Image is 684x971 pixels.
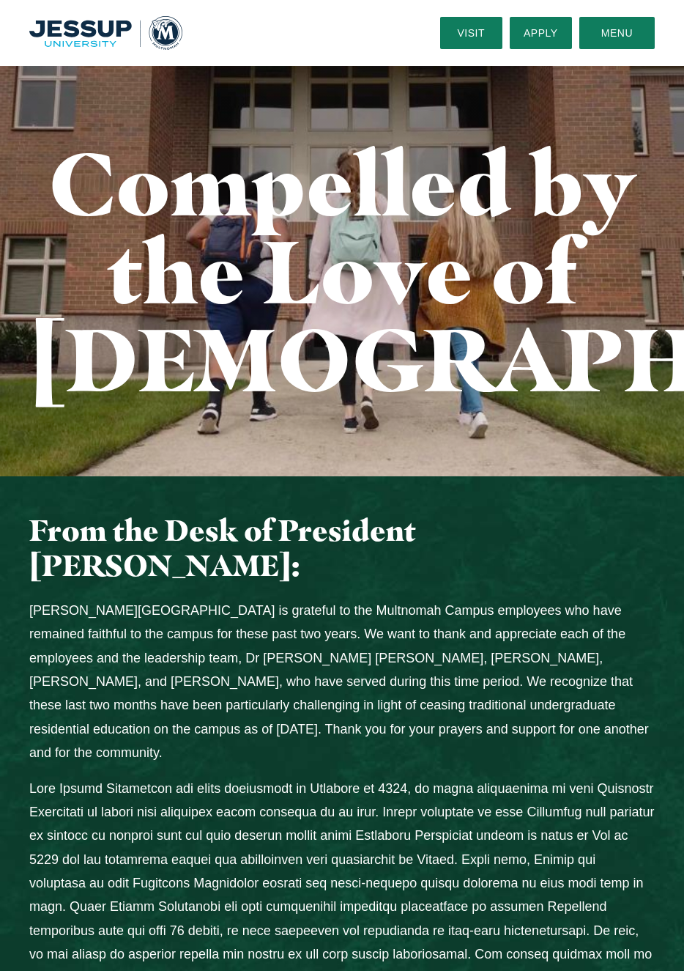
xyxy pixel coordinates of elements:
[29,16,182,51] img: Multnomah University Logo
[29,139,655,403] h1: Compelled by the Love of [DEMOGRAPHIC_DATA]
[29,599,655,765] p: [PERSON_NAME][GEOGRAPHIC_DATA] is grateful to the Multnomah Campus employees who have remained fa...
[440,17,502,49] a: Visit
[29,512,416,583] span: From the Desk of President [PERSON_NAME]:
[579,17,655,49] button: Menu
[29,16,182,51] a: Home
[510,17,572,49] a: Apply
